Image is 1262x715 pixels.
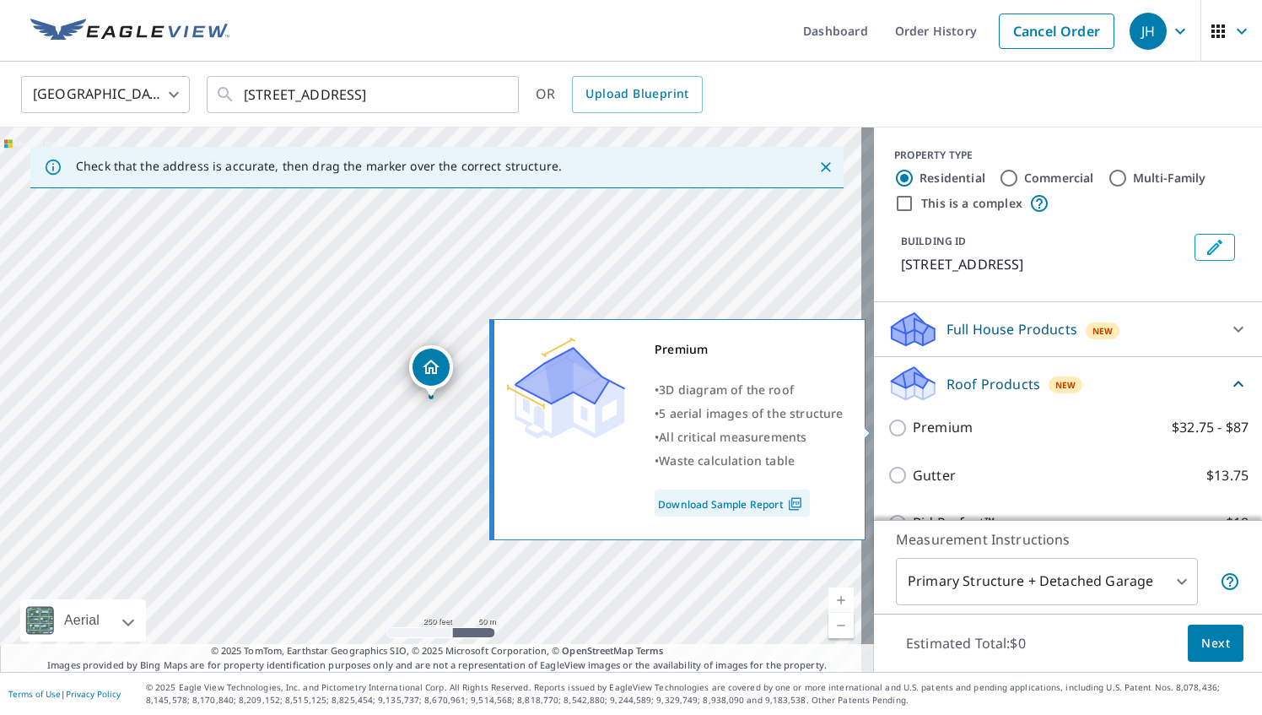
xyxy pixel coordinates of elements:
[887,309,1249,349] div: Full House ProductsNew
[20,599,146,642] div: Aerial
[76,159,562,174] p: Check that the address is accurate, then drag the marker over the correct structure.
[893,625,1039,662] p: Estimated Total: $0
[409,345,453,398] div: Dropped pin, building 1, Residential property, 805 Evergreen St Princeton, TX 75407
[659,382,794,398] span: 3D diagram of the roof
[585,84,688,105] span: Upload Blueprint
[655,338,844,361] div: Premium
[894,148,1242,163] div: PROPERTY TYPE
[8,688,61,700] a: Terms of Use
[901,234,966,248] p: BUILDING ID
[66,688,121,700] a: Privacy Policy
[946,374,1040,394] p: Roof Products
[913,417,973,438] p: Premium
[659,452,795,469] span: Waste calculation table
[244,71,484,118] input: Search by address or latitude-longitude
[636,644,664,657] a: Terms
[1024,170,1094,187] label: Commercial
[659,405,843,421] span: 5 aerial images of the structure
[1055,378,1076,392] span: New
[913,465,956,486] p: Gutter
[655,378,844,402] div: •
[1220,571,1240,592] span: Your report will include the primary structure and a detached garage if one exists.
[946,319,1077,339] p: Full House Products
[146,681,1254,707] p: © 2025 Eagle View Technologies, Inc. and Pictometry International Corp. All Rights Reserved. Repo...
[659,429,806,445] span: All critical measurements
[896,529,1240,550] p: Measurement Instructions
[507,338,625,439] img: Premium
[536,76,703,113] div: OR
[655,490,810,517] a: Download Sample Report
[30,19,229,44] img: EV Logo
[784,496,806,512] img: Pdf Icon
[8,689,121,699] p: |
[1133,170,1206,187] label: Multi-Family
[896,558,1198,605] div: Primary Structure + Detached Garage
[655,402,844,425] div: •
[655,449,844,473] div: •
[1201,633,1230,654] span: Next
[920,170,985,187] label: Residential
[21,71,190,118] div: [GEOGRAPHIC_DATA]
[211,644,664,658] span: © 2025 TomTom, Earthstar Geographics SIO, © 2025 Microsoft Corporation, ©
[655,425,844,449] div: •
[828,613,854,638] a: Current Level 17, Zoom Out
[1195,234,1235,261] button: Edit building 1
[562,644,633,657] a: OpenStreetMap
[887,364,1249,404] div: Roof ProductsNew
[815,156,837,178] button: Close
[1226,512,1249,534] p: $18
[1188,625,1243,663] button: Next
[59,599,105,642] div: Aerial
[1172,417,1249,438] p: $32.75 - $87
[913,512,995,534] p: Bid Perfect™
[828,588,854,613] a: Current Level 17, Zoom In
[921,195,1022,212] label: This is a complex
[1130,13,1167,50] div: JH
[999,14,1114,49] a: Cancel Order
[572,76,702,113] a: Upload Blueprint
[901,254,1188,274] p: [STREET_ADDRESS]
[1206,465,1249,486] p: $13.75
[1092,324,1114,338] span: New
